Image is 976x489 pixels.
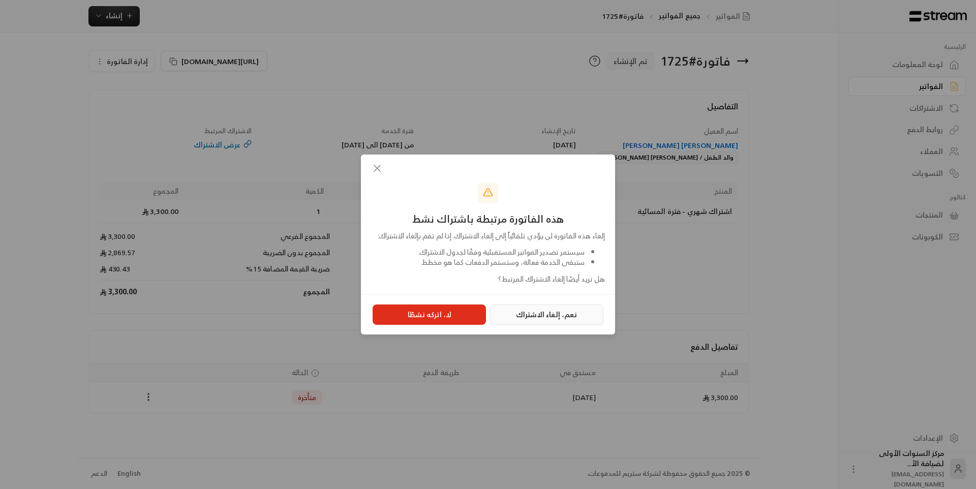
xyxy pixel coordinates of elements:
[384,247,585,257] li: سيستمر تصدير الفواتير المستقبلية وفقًا لجدول الاشتراك.
[373,304,486,325] button: لا، اتركه نشطًا
[384,257,585,267] li: ستبقى الخدمة فعالة، وستستمر الدفعات كما هو مخطط.
[498,272,605,285] span: هل تريد أيضًا إلغاء الاشتراك المرتبط؟
[371,211,605,227] div: هذه الفاتورة مرتبطة باشتراك نشط
[378,229,605,242] span: إلغاء هذه الفاتورة لن يؤدي تلقائياً إلى إلغاء الاشتراك. إذا لم تقم بإلغاء الاشتراك:
[490,304,603,325] button: نعم، إلغاء الاشتراك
